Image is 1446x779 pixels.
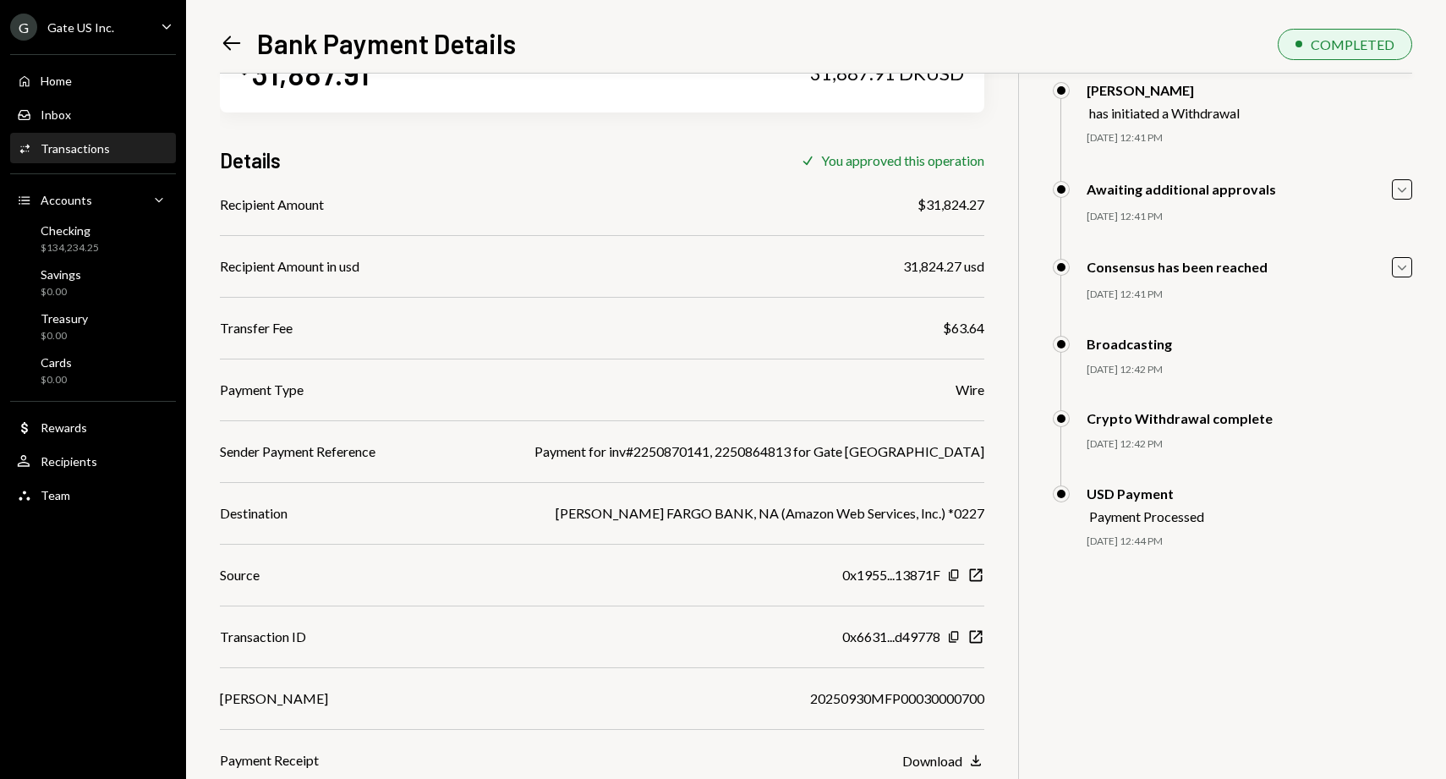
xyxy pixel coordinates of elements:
div: Download [902,753,962,769]
a: Recipients [10,446,176,476]
a: Accounts [10,184,176,215]
h3: Details [220,146,281,174]
div: Team [41,488,70,502]
div: USD Payment [1087,486,1204,502]
div: Sender Payment Reference [220,442,375,462]
a: Checking$134,234.25 [10,218,176,259]
div: Payment Type [220,380,304,400]
div: COMPLETED [1311,36,1394,52]
div: Transactions [41,141,110,156]
div: You approved this operation [821,152,984,168]
a: Home [10,65,176,96]
a: Transactions [10,133,176,163]
div: Payment Receipt [220,750,319,771]
div: 31,824.27 usd [903,256,984,277]
div: [DATE] 12:42 PM [1087,363,1412,377]
div: [PERSON_NAME] [220,688,328,709]
div: 20250930MFP00030000700 [810,688,984,709]
div: Gate US Inc. [47,20,114,35]
a: Treasury$0.00 [10,306,176,347]
div: $0.00 [41,373,72,387]
div: Transfer Fee [220,318,293,338]
div: Consensus has been reached [1087,259,1268,275]
a: Team [10,480,176,510]
div: Treasury [41,311,88,326]
div: Recipient Amount [220,195,324,215]
div: Destination [220,503,288,524]
div: 0x6631...d49778 [842,627,940,647]
a: Cards$0.00 [10,350,176,391]
div: Home [41,74,72,88]
div: Payment for inv#2250870141, 2250864813 for Gate [GEOGRAPHIC_DATA] [534,442,984,462]
a: Inbox [10,99,176,129]
div: Transaction ID [220,627,306,647]
div: [DATE] 12:41 PM [1087,210,1412,224]
div: Wire [956,380,984,400]
div: $63.64 [943,318,984,338]
div: 0x1955...13871F [842,565,940,585]
div: Recipient Amount in usd [220,256,359,277]
div: Payment Processed [1089,508,1204,524]
a: Savings$0.00 [10,262,176,303]
div: G [10,14,37,41]
div: Crypto Withdrawal complete [1087,410,1273,426]
div: has initiated a Withdrawal [1089,105,1240,121]
div: Cards [41,355,72,370]
div: [DATE] 12:41 PM [1087,131,1412,145]
div: Source [220,565,260,585]
div: [DATE] 12:42 PM [1087,437,1412,452]
div: Savings [41,267,81,282]
div: Checking [41,223,99,238]
div: Recipients [41,454,97,469]
div: Accounts [41,193,92,207]
div: Broadcasting [1087,336,1172,352]
div: [PERSON_NAME] [1087,82,1240,98]
div: $31,824.27 [917,195,984,215]
h1: Bank Payment Details [257,26,516,60]
div: [DATE] 12:44 PM [1087,535,1412,549]
div: Rewards [41,420,87,435]
div: Inbox [41,107,71,122]
div: [PERSON_NAME] FARGO BANK, NA (Amazon Web Services, Inc.) *0227 [556,503,984,524]
div: $134,234.25 [41,241,99,255]
div: Awaiting additional approvals [1087,181,1276,197]
a: Rewards [10,412,176,442]
div: $0.00 [41,285,81,299]
div: $0.00 [41,329,88,343]
button: Download [902,752,984,771]
div: [DATE] 12:41 PM [1087,288,1412,302]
